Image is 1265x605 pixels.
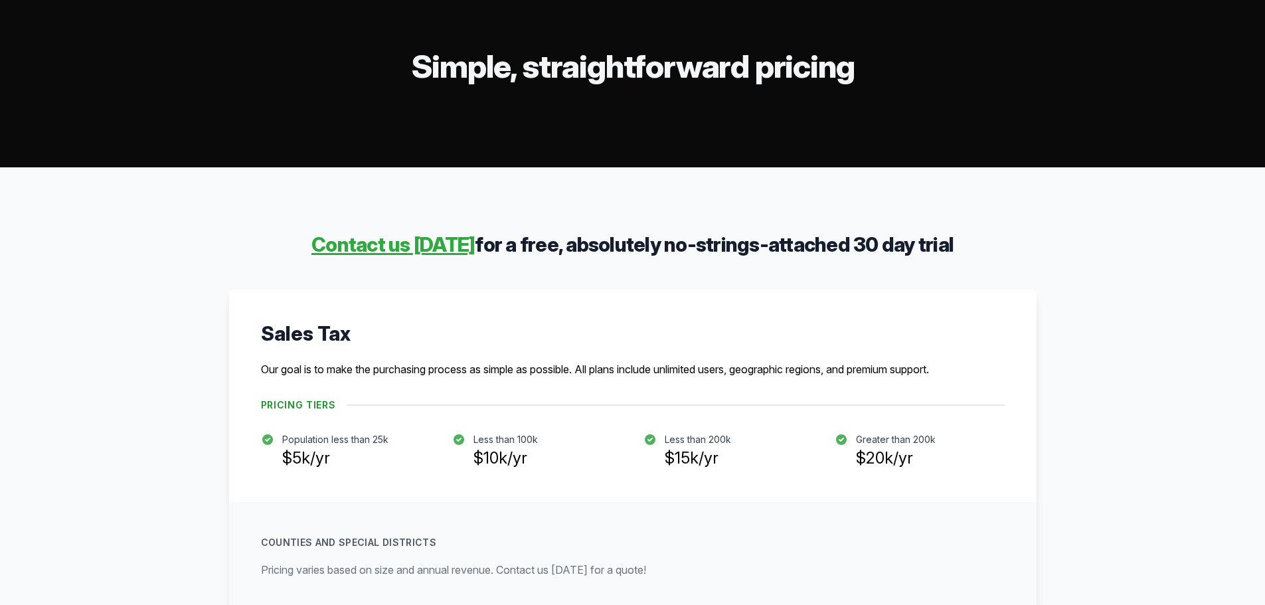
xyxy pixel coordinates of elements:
[856,433,936,446] p: Greater than 200k
[229,231,1037,258] h3: for a free, absolutely no-strings-attached 30 day trial
[224,50,1042,82] h2: Simple, straightforward pricing
[261,536,437,549] p: Counties and Special Districts
[856,446,936,470] h3: $20k/yr
[311,232,475,256] a: Contact us [DATE]
[473,446,538,470] h3: $10k/yr
[261,321,1005,345] h3: Sales Tax
[473,433,538,446] p: Less than 100k
[261,561,1005,579] p: Pricing varies based on size and annual revenue. Contact us [DATE] for a quote!
[282,446,388,470] h3: $5k/yr
[665,446,731,470] h3: $15k/yr
[261,361,1005,377] p: Our goal is to make the purchasing process as simple as possible. All plans include unlimited use...
[665,433,731,446] p: Less than 200k
[282,433,388,446] p: Population less than 25k
[261,398,347,412] h4: Pricing Tiers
